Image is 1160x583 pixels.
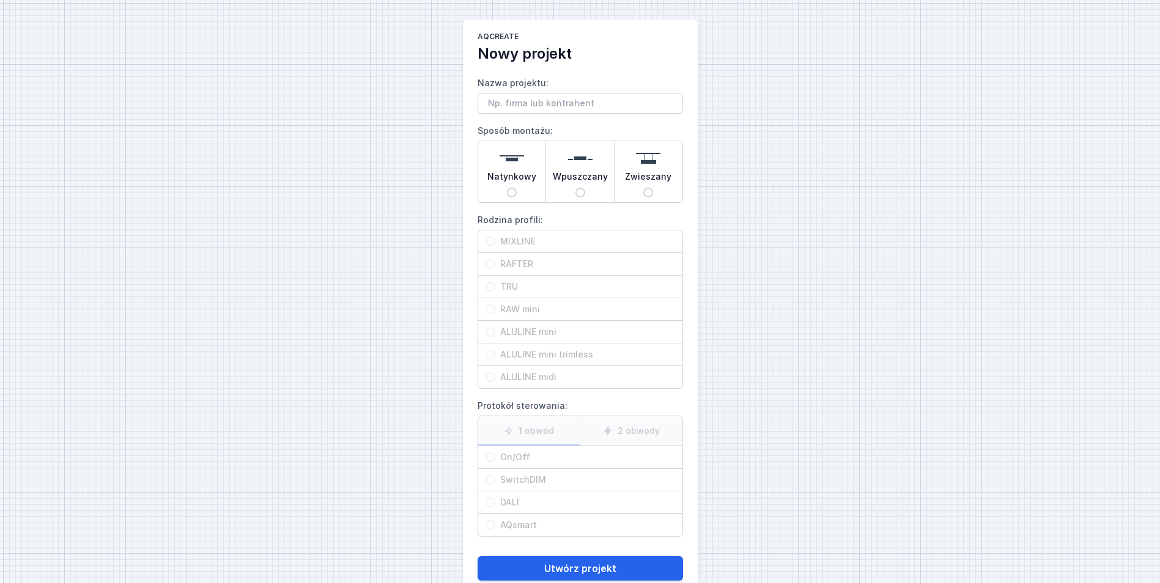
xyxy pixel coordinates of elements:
[478,396,683,537] label: Protokół sterowania:
[478,44,683,64] h2: Nowy projekt
[478,73,683,114] label: Nazwa projektu:
[507,188,517,197] input: Natynkowy
[568,146,593,170] img: recessed.svg
[500,146,524,170] img: surface.svg
[487,170,536,188] span: Natynkowy
[478,32,683,44] h1: AQcreate
[636,146,660,170] img: suspended.svg
[478,121,683,203] label: Sposób montażu:
[575,188,585,197] input: Wpuszczany
[625,170,671,188] span: Zwieszany
[478,93,683,114] input: Nazwa projektu:
[478,210,683,389] label: Rodzina profili:
[553,170,608,188] span: Wpuszczany
[643,188,653,197] input: Zwieszany
[478,556,683,581] button: Utwórz projekt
